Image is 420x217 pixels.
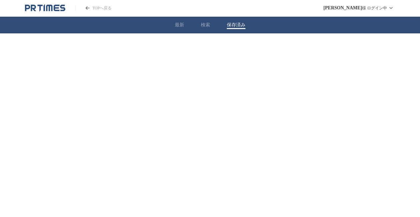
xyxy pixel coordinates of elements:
[227,22,245,28] button: 保存済み
[25,4,65,12] a: PR TIMESのトップページはこちら
[75,5,112,11] a: PR TIMESのトップページはこちら
[201,22,210,28] button: 検索
[175,22,184,28] button: 最新
[323,5,362,11] span: [PERSON_NAME]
